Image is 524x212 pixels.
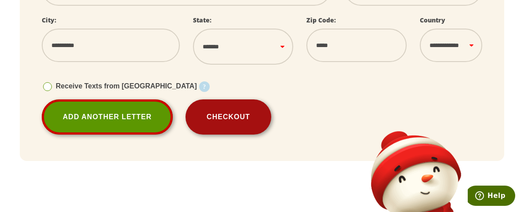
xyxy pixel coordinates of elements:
label: City: [42,16,56,24]
iframe: Opens a widget where you can find more information [468,186,515,208]
label: State: [193,16,211,24]
button: Checkout [186,99,271,135]
a: Add Another Letter [42,99,173,135]
label: Country [420,16,445,24]
label: Zip Code: [306,16,336,24]
span: Receive Texts from [GEOGRAPHIC_DATA] [56,82,197,90]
